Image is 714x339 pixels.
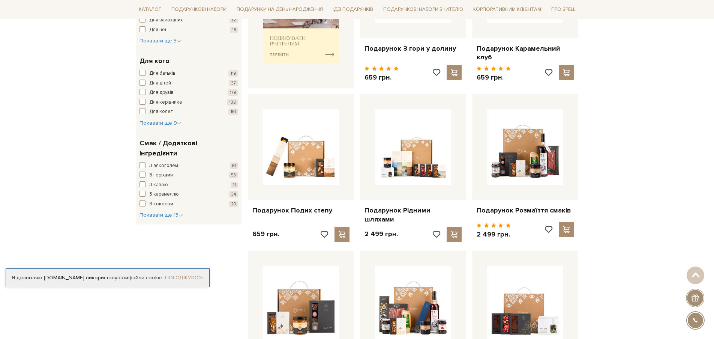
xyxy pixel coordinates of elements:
[165,274,203,281] a: Погоджуюсь
[380,3,466,16] a: Подарункові набори Вчителю
[228,108,238,115] span: 161
[139,119,181,127] button: Показати ще 9
[6,274,209,281] div: Я дозволяю [DOMAIN_NAME] використовувати
[139,37,181,45] button: Показати ще 5
[149,80,171,87] span: Для дітей
[364,73,399,82] p: 659 грн.
[139,200,238,208] button: З кокосом 20
[548,4,578,15] a: Про Spell
[364,230,398,238] p: 2 499 грн.
[139,191,238,198] button: З карамеллю 34
[128,274,162,281] a: файли cookie
[149,200,173,208] span: З кокосом
[139,70,238,77] button: Для батьків 119
[229,172,238,178] span: 53
[252,206,349,215] a: Подарунок Подих степу
[230,163,238,169] span: 61
[149,181,168,189] span: З кавою
[230,27,238,33] span: 15
[470,4,544,15] a: Корпоративним клієнтам
[139,211,183,219] button: Показати ще 13
[477,73,511,82] p: 659 грн.
[149,89,174,96] span: Для друзів
[139,212,183,218] span: Показати ще 13
[168,4,229,15] a: Подарункові набори
[139,99,238,106] button: Для керівника 132
[227,99,238,105] span: 132
[139,172,238,179] button: З горіхами 53
[139,80,238,87] button: Для дітей 37
[149,172,173,179] span: З горіхами
[364,206,462,224] a: Подарунок Рідними шляхами
[139,17,238,24] button: Для закоханих 12
[136,4,164,15] a: Каталог
[229,201,238,207] span: 20
[330,4,376,15] a: Ідеї подарунків
[139,162,238,170] button: З алкоголем 61
[139,56,169,66] span: Для кого
[139,120,181,126] span: Показати ще 9
[149,17,183,24] span: Для закоханих
[229,80,238,86] span: 37
[477,230,511,239] p: 2 499 грн.
[139,138,236,158] span: Смак / Додаткові інгредієнти
[228,89,238,96] span: 179
[149,70,175,77] span: Для батьків
[149,99,182,106] span: Для керівника
[229,17,238,23] span: 12
[234,4,326,15] a: Подарунки на День народження
[149,26,166,34] span: Для неї
[139,26,238,34] button: Для неї 15
[139,108,238,116] button: Для колег 161
[228,70,238,77] span: 119
[149,162,178,170] span: З алкоголем
[139,181,238,189] button: З кавою 11
[252,230,279,238] p: 659 грн.
[149,108,173,116] span: Для колег
[477,44,574,62] a: Подарунок Карамельний клуб
[229,191,238,197] span: 34
[477,206,574,215] a: Подарунок Розмаїття смаків
[149,191,179,198] span: З карамеллю
[139,38,181,44] span: Показати ще 5
[364,44,462,53] a: Подарунок З гори у долину
[139,89,238,96] button: Для друзів 179
[231,182,238,188] span: 11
